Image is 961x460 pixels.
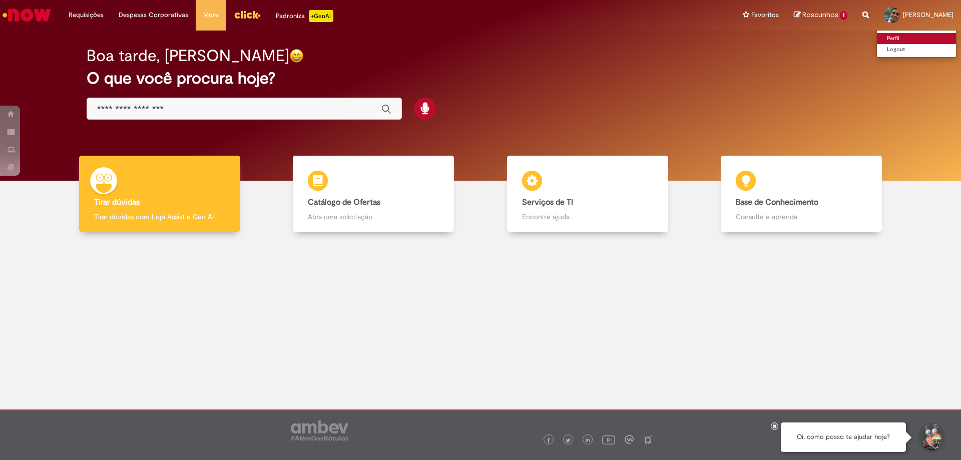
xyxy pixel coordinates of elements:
[794,11,847,20] a: Rascunhos
[94,197,140,207] b: Tirar dúvidas
[695,156,909,232] a: Base de Conhecimento Consulte e aprenda
[781,422,906,452] div: Oi, como posso te ajudar hoje?
[308,212,439,222] p: Abra uma solicitação
[840,11,847,20] span: 1
[802,10,838,20] span: Rascunhos
[234,7,261,22] img: click_logo_yellow_360x200.png
[308,197,380,207] b: Catálogo de Ofertas
[736,197,818,207] b: Base de Conhecimento
[643,435,652,444] img: logo_footer_naosei.png
[119,10,188,20] span: Despesas Corporativas
[625,435,634,444] img: logo_footer_workplace.png
[87,47,289,65] h2: Boa tarde, [PERSON_NAME]
[203,10,219,20] span: More
[602,433,615,446] img: logo_footer_youtube.png
[267,156,481,232] a: Catálogo de Ofertas Abra uma solicitação
[751,10,779,20] span: Favoritos
[289,49,304,63] img: happy-face.png
[546,438,551,443] img: logo_footer_facebook.png
[877,44,956,55] a: Logout
[566,438,571,443] img: logo_footer_twitter.png
[736,212,867,222] p: Consulte e aprenda
[69,10,104,20] span: Requisições
[522,212,653,222] p: Encontre ajuda
[53,156,267,232] a: Tirar dúvidas Tirar dúvidas com Lupi Assist e Gen Ai
[87,70,875,87] h2: O que você procura hoje?
[586,437,591,443] img: logo_footer_linkedin.png
[309,10,333,22] p: +GenAi
[480,156,695,232] a: Serviços de TI Encontre ajuda
[94,212,225,222] p: Tirar dúvidas com Lupi Assist e Gen Ai
[877,33,956,44] a: Perfil
[522,197,573,207] b: Serviços de TI
[1,5,53,25] img: ServiceNow
[291,420,348,440] img: logo_footer_ambev_rotulo_gray.png
[276,10,333,22] div: Padroniza
[903,11,953,19] span: [PERSON_NAME]
[916,422,946,452] button: Iniciar Conversa de Suporte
